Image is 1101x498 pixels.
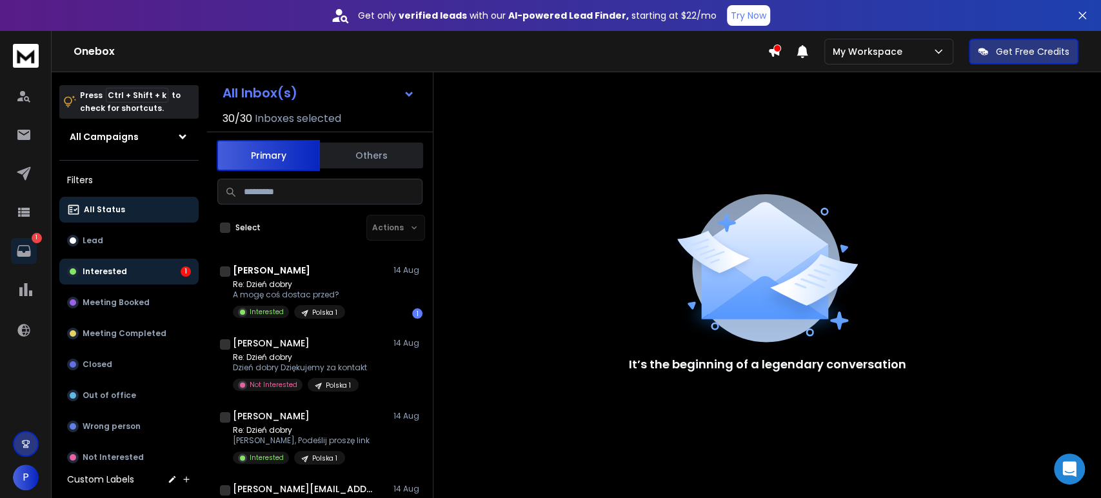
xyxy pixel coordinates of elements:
p: 14 Aug [393,484,422,494]
p: Try Now [731,9,766,22]
span: 30 / 30 [223,111,252,126]
p: [PERSON_NAME], Podeślij proszę link [233,435,370,446]
h1: Onebox [74,44,768,59]
p: Interested [83,266,127,277]
h1: [PERSON_NAME] [233,337,310,350]
a: 1 [11,238,37,264]
h3: Custom Labels [67,473,134,486]
p: Meeting Booked [83,297,150,308]
p: 14 Aug [393,338,422,348]
button: Primary [217,140,320,171]
button: Wrong person [59,413,199,439]
button: All Status [59,197,199,223]
strong: AI-powered Lead Finder, [508,9,629,22]
h3: Inboxes selected [255,111,341,126]
p: Wrong person [83,421,141,432]
button: Lead [59,228,199,254]
p: Re: Dzień dobry [233,279,345,290]
div: 1 [412,308,422,319]
h1: [PERSON_NAME] [233,410,310,423]
p: 14 Aug [393,411,422,421]
button: P [13,464,39,490]
img: logo [13,44,39,68]
label: Select [235,223,261,233]
div: 1 [181,266,191,277]
button: All Campaigns [59,124,199,150]
h1: [PERSON_NAME] [233,264,310,277]
p: Lead [83,235,103,246]
p: Re: Dzień dobry [233,352,367,363]
button: Try Now [727,5,770,26]
button: Closed [59,352,199,377]
p: Meeting Completed [83,328,166,339]
p: Polska 1 [312,308,337,317]
p: Interested [250,453,284,463]
button: Interested1 [59,259,199,284]
h3: Filters [59,171,199,189]
p: 14 Aug [393,265,422,275]
button: Out of office [59,383,199,408]
button: Get Free Credits [969,39,1078,65]
p: Out of office [83,390,136,401]
p: Polska 1 [326,381,351,390]
h1: All Inbox(s) [223,86,297,99]
p: Not Interested [250,380,297,390]
p: Closed [83,359,112,370]
p: Dzień dobry Dziękujemy za kontakt [233,363,367,373]
p: All Status [84,204,125,215]
p: Not Interested [83,452,144,463]
p: Interested [250,307,284,317]
button: Meeting Booked [59,290,199,315]
p: Polska 1 [312,453,337,463]
p: A mogę coś dostac przed? [233,290,345,300]
strong: verified leads [399,9,467,22]
p: It’s the beginning of a legendary conversation [629,355,906,373]
h1: All Campaigns [70,130,139,143]
button: Others [320,141,423,170]
div: Open Intercom Messenger [1054,453,1085,484]
h1: [PERSON_NAME][EMAIL_ADDRESS][DOMAIN_NAME] [233,483,375,495]
span: Ctrl + Shift + k [106,88,168,103]
p: My Workspace [833,45,908,58]
p: Re: Dzień dobry [233,425,370,435]
button: All Inbox(s) [212,80,425,106]
button: Not Interested [59,444,199,470]
p: 1 [32,233,42,243]
button: Meeting Completed [59,321,199,346]
p: Press to check for shortcuts. [80,89,181,115]
p: Get only with our starting at $22/mo [358,9,717,22]
p: Get Free Credits [996,45,1069,58]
